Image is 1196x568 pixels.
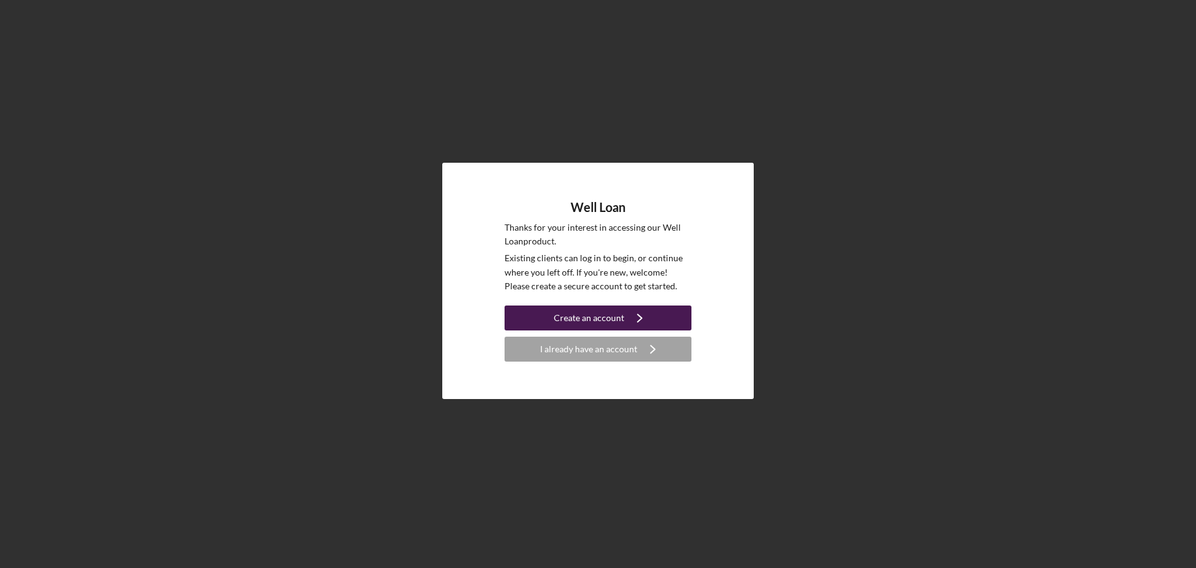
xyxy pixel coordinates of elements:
[571,200,625,214] h4: Well Loan
[540,337,637,362] div: I already have an account
[505,221,691,249] p: Thanks for your interest in accessing our Well Loan product.
[554,306,624,330] div: Create an account
[505,306,691,330] button: Create an account
[505,251,691,293] p: Existing clients can log in to begin, or continue where you left off. If you're new, welcome! Ple...
[505,337,691,362] button: I already have an account
[505,306,691,334] a: Create an account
